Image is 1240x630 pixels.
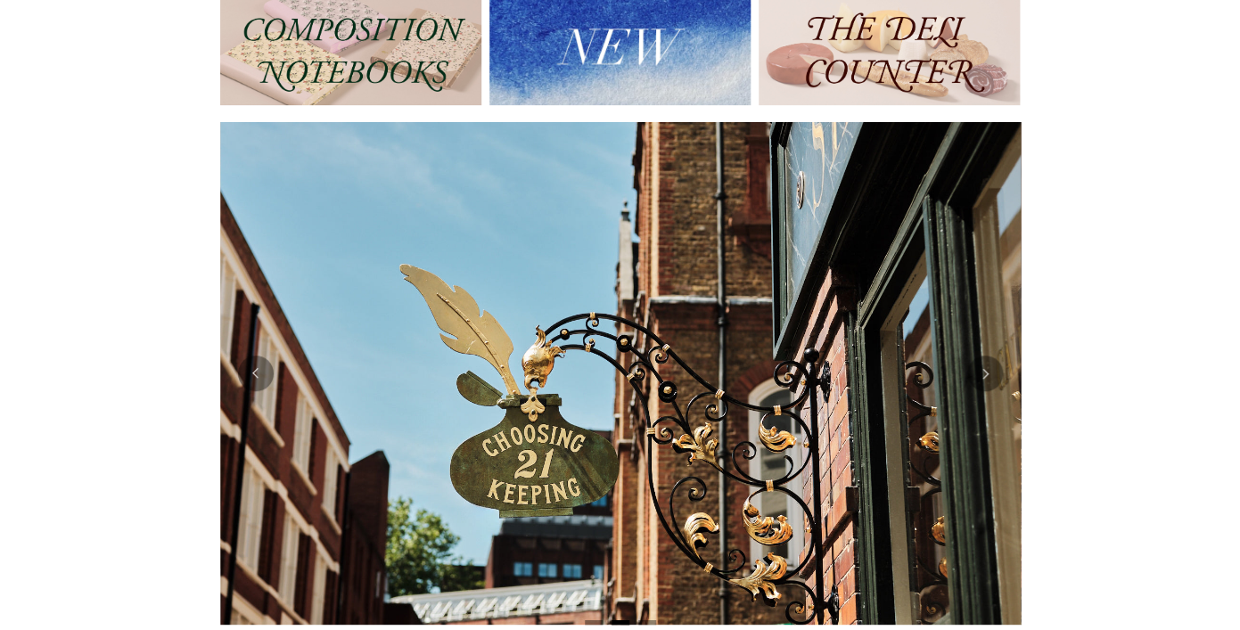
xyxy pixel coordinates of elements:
[612,620,629,625] button: Page 2
[638,620,656,625] button: Page 3
[238,356,274,391] button: Previous
[220,122,1021,625] img: Copyright Choosing Keeping 20190711 LS Homepage 7.jpg__PID:4c49fdcc-9d5f-40e8-9753-f5038b35abb7
[967,356,1003,391] button: Next
[585,620,603,625] button: Page 1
